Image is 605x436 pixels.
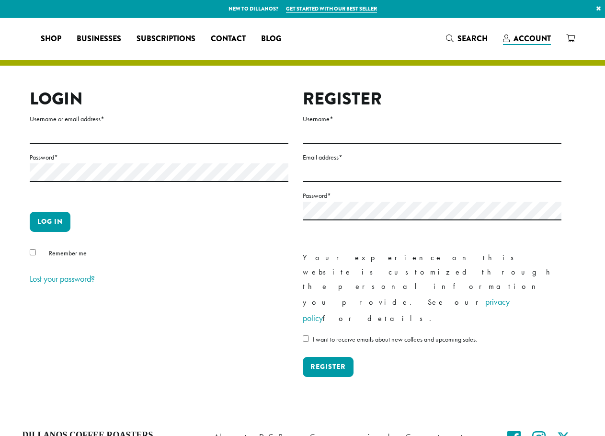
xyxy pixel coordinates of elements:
h2: Login [30,89,288,109]
label: Username [303,113,561,125]
span: Remember me [49,249,87,257]
span: I want to receive emails about new coffees and upcoming sales. [313,335,477,344]
button: Register [303,357,354,377]
h2: Register [303,89,561,109]
span: Businesses [77,33,121,45]
input: I want to receive emails about new coffees and upcoming sales. [303,335,309,342]
span: Account [514,33,551,44]
label: Password [303,190,561,202]
a: privacy policy [303,296,510,323]
a: Get started with our best seller [286,5,377,13]
span: Contact [211,33,246,45]
button: Log in [30,212,70,232]
span: Subscriptions [137,33,195,45]
a: Lost your password? [30,273,95,284]
label: Email address [303,151,561,163]
a: Shop [33,31,69,46]
a: Search [438,31,495,46]
label: Username or email address [30,113,288,125]
span: Search [457,33,488,44]
label: Password [30,151,288,163]
p: Your experience on this website is customized through the personal information you provide. See o... [303,251,561,326]
span: Shop [41,33,61,45]
span: Blog [261,33,281,45]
